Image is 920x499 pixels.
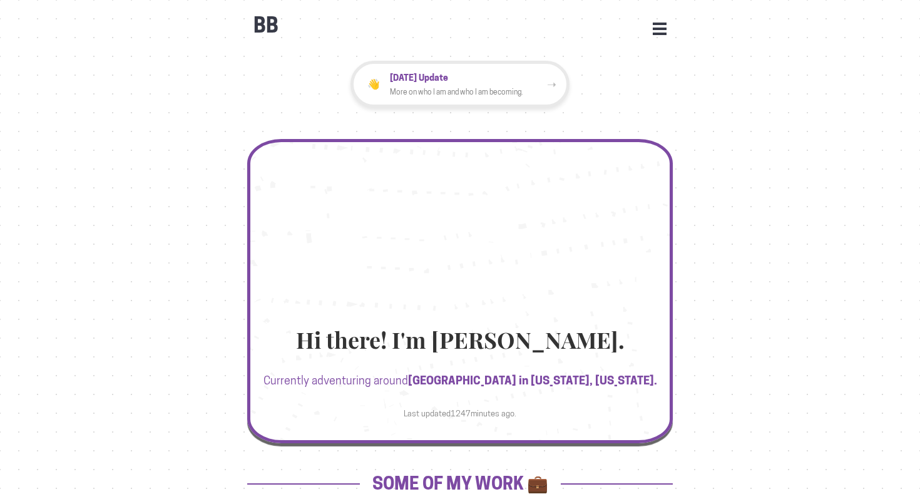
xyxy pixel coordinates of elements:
a: 👋[DATE] UpdateMore on who I am and who I am becoming.➝ [247,61,673,108]
button: Open Menu [653,23,667,34]
h2: Some of my work 💼 [247,475,673,493]
b: BB [253,13,279,38]
a: Currently adventuring around [263,374,657,387]
div: ➝ [547,75,556,94]
p: Last updated 1247 minutes ago. [260,407,660,418]
p: [DATE] Update [390,70,547,85]
div: 👋 [364,75,384,95]
a: Hi there! I'm [PERSON_NAME].Currently adventuring around[GEOGRAPHIC_DATA] in [US_STATE], [US_STAT... [247,139,673,443]
b: [GEOGRAPHIC_DATA] in [US_STATE], [US_STATE]. [408,374,657,387]
h1: Hi there! I'm [PERSON_NAME]. [260,327,660,352]
p: More on who I am and who I am becoming. [390,86,547,98]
